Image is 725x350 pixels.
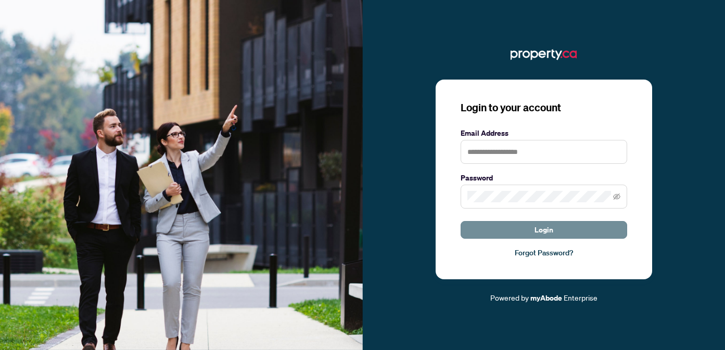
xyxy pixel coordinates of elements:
[461,100,627,115] h3: Login to your account
[564,293,597,302] span: Enterprise
[490,293,529,302] span: Powered by
[535,222,553,238] span: Login
[461,247,627,258] a: Forgot Password?
[530,292,562,304] a: myAbode
[461,127,627,139] label: Email Address
[461,221,627,239] button: Login
[613,193,620,200] span: eye-invisible
[511,46,577,63] img: ma-logo
[461,172,627,184] label: Password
